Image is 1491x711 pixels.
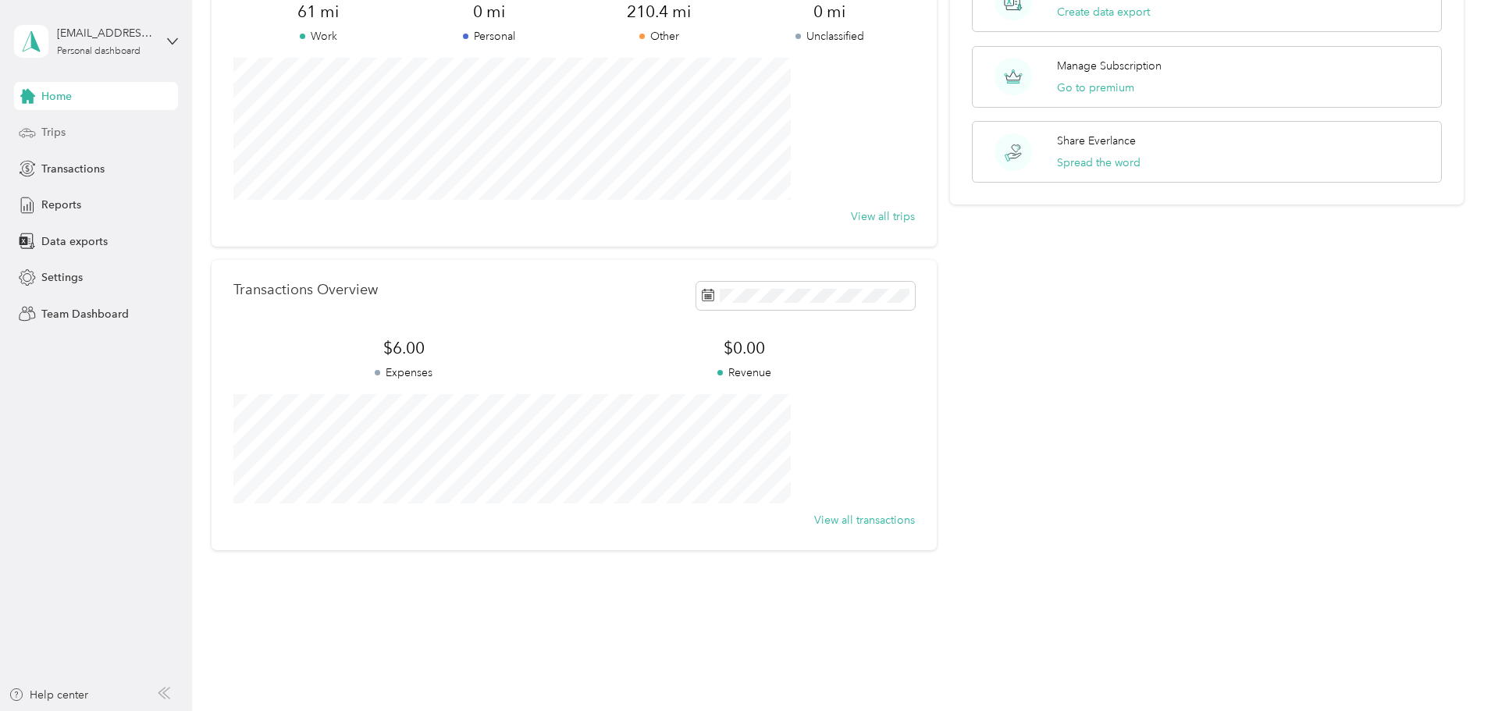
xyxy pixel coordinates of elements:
[41,161,105,177] span: Transactions
[574,337,914,359] span: $0.00
[404,1,574,23] span: 0 mi
[574,28,744,44] p: Other
[9,687,88,703] button: Help center
[1057,155,1140,171] button: Spread the word
[1057,133,1136,149] p: Share Everlance
[851,208,915,225] button: View all trips
[233,337,574,359] span: $6.00
[41,269,83,286] span: Settings
[233,282,378,298] p: Transactions Overview
[404,28,574,44] p: Personal
[41,306,129,322] span: Team Dashboard
[1057,4,1150,20] button: Create data export
[41,124,66,140] span: Trips
[814,512,915,528] button: View all transactions
[233,1,404,23] span: 61 mi
[233,364,574,381] p: Expenses
[233,28,404,44] p: Work
[57,47,141,56] div: Personal dashboard
[1404,624,1491,711] iframe: Everlance-gr Chat Button Frame
[744,28,914,44] p: Unclassified
[574,1,744,23] span: 210.4 mi
[41,233,108,250] span: Data exports
[574,364,914,381] p: Revenue
[1057,80,1134,96] button: Go to premium
[1057,58,1162,74] p: Manage Subscription
[744,1,914,23] span: 0 mi
[57,25,155,41] div: [EMAIL_ADDRESS][DOMAIN_NAME]
[41,88,72,105] span: Home
[41,197,81,213] span: Reports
